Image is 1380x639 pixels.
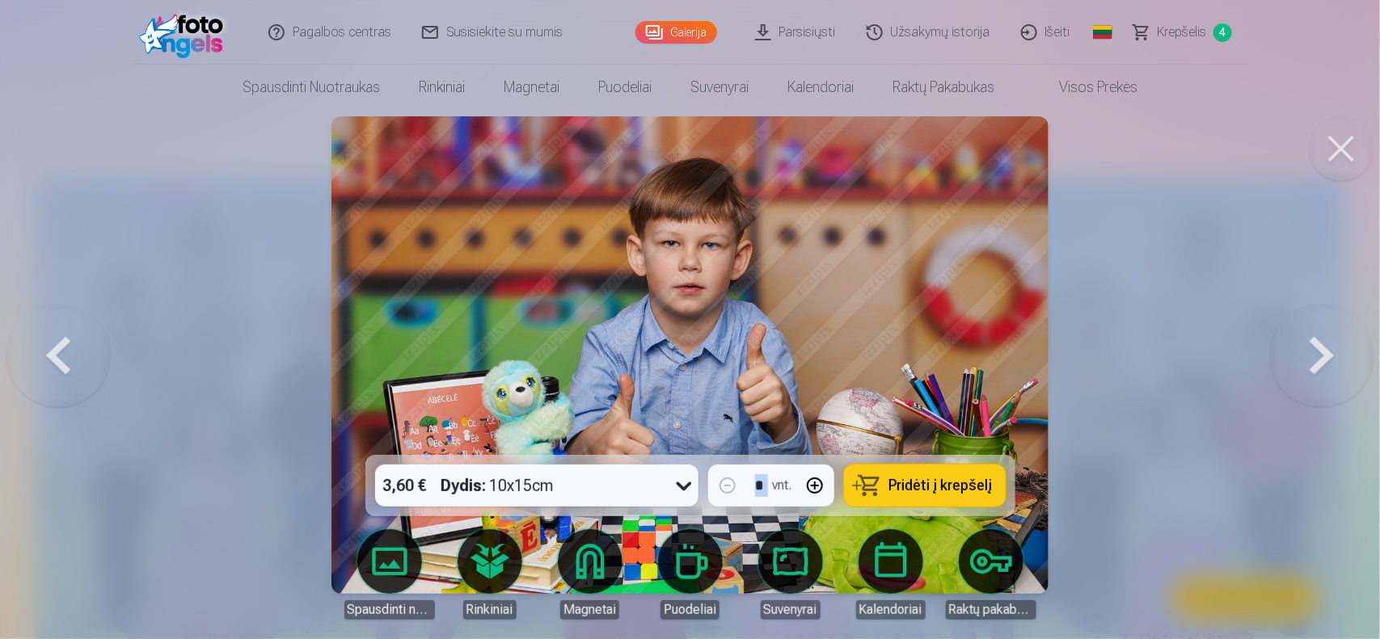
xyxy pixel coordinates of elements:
a: Spausdinti nuotraukas [223,65,399,110]
a: Spausdinti nuotraukas [344,529,435,620]
strong: Dydis : [441,474,487,497]
a: Suvenyrai [745,529,836,620]
a: Magnetai [545,529,635,620]
span: 4 [1213,23,1232,42]
button: Pridėti į krepšelį [844,465,1006,507]
a: Kalendoriai [846,529,936,620]
a: Puodeliai [579,65,671,110]
span: Krepšelis [1158,23,1207,42]
div: 3,60 € [375,465,435,507]
a: Galerija [635,21,717,44]
div: Puodeliai [660,600,720,620]
a: Suvenyrai [671,65,768,110]
a: Kalendoriai [768,65,873,110]
div: Rinkiniai [463,600,517,620]
div: vnt. [773,476,792,495]
a: Puodeliai [645,529,736,620]
span: Pridėti į krepšelį [889,478,993,493]
div: Magnetai [560,600,619,620]
div: Kalendoriai [856,600,926,620]
a: Raktų pakabukas [873,65,1014,110]
a: Visos prekės [1014,65,1157,110]
div: Suvenyrai [761,600,821,620]
img: /fa5 [139,6,232,58]
a: Raktų pakabukas [946,529,1036,620]
div: Raktų pakabukas [946,600,1036,620]
a: Rinkiniai [445,529,535,620]
a: Magnetai [484,65,579,110]
a: Rinkiniai [399,65,484,110]
div: 10x15cm [441,465,555,507]
div: Spausdinti nuotraukas [344,600,435,620]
